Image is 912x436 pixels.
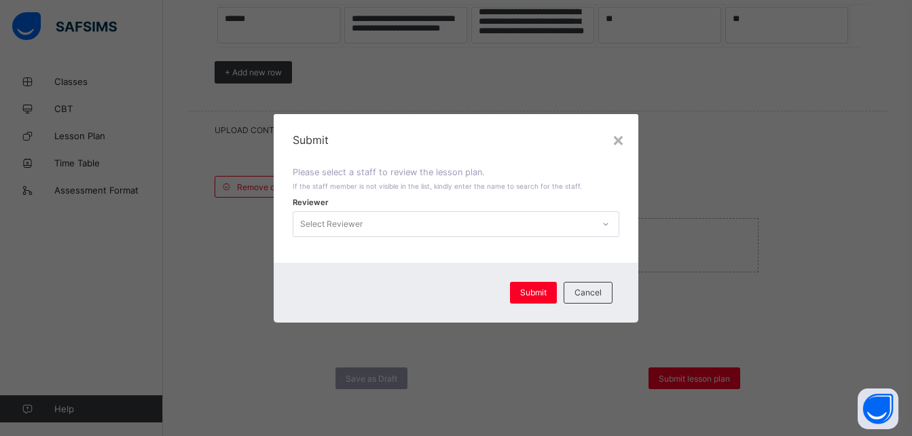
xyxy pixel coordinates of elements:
div: Select Reviewer [300,211,363,237]
button: Open asap [858,388,898,429]
span: Submit [293,133,619,147]
div: × [612,128,625,151]
span: Submit [520,287,547,297]
span: Reviewer [293,198,329,207]
span: If the staff member is not visible in the list, kindly enter the name to search for the staff. [293,182,582,190]
span: Please select a staff to review the lesson plan. [293,167,485,177]
span: Cancel [574,287,602,297]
